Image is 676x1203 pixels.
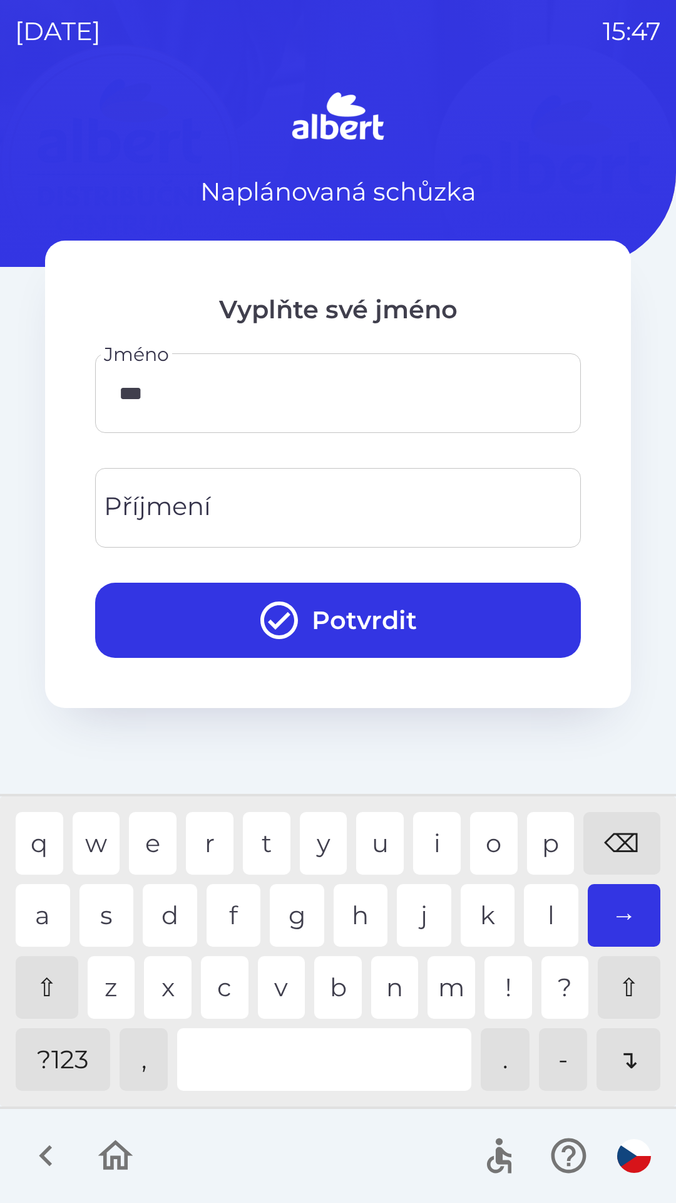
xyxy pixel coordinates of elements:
[617,1139,651,1173] img: cs flag
[95,291,581,328] p: Vyplňte své jméno
[95,583,581,658] button: Potvrdit
[104,341,169,368] label: Jméno
[200,173,476,211] p: Naplánovaná schůzka
[603,13,661,50] p: 15:47
[45,88,631,148] img: Logo
[15,13,101,50] p: [DATE]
